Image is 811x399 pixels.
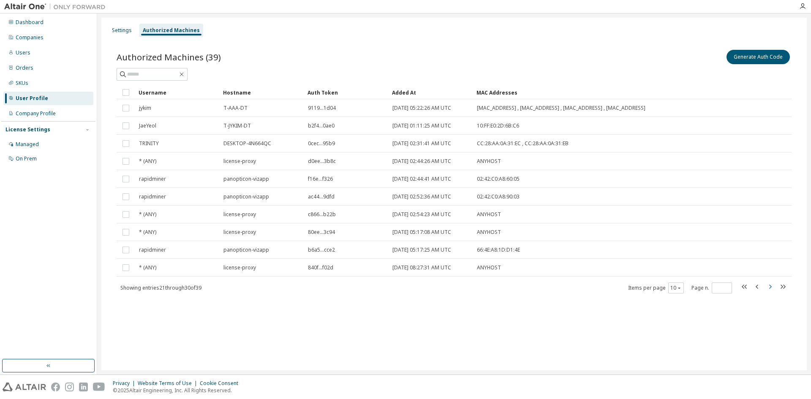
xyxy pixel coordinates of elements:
span: ANYHOST [477,211,501,218]
div: SKUs [16,80,28,87]
div: Website Terms of Use [138,380,200,387]
div: License Settings [5,126,50,133]
span: f16e...f326 [308,176,333,182]
div: Hostname [223,86,301,99]
span: ac44...9dfd [308,193,335,200]
span: license-proxy [223,264,256,271]
div: Users [16,49,30,56]
span: ANYHOST [477,229,501,236]
span: license-proxy [223,158,256,165]
span: [DATE] 02:52:36 AM UTC [392,193,451,200]
div: Username [139,86,216,99]
span: Items per page [628,282,684,293]
div: Authorized Machines [143,27,200,34]
button: 10 [670,285,682,291]
div: User Profile [16,95,48,102]
span: [DATE] 05:22:26 AM UTC [392,105,451,111]
span: 840f...f02d [308,264,333,271]
span: license-proxy [223,211,256,218]
span: 02:42:C0:A8:90:03 [477,193,520,200]
img: Altair One [4,3,110,11]
button: Generate Auth Code [727,50,790,64]
span: 0cec...95b9 [308,140,335,147]
div: Added At [392,86,470,99]
div: Managed [16,141,39,148]
span: JaeYeol [139,122,156,129]
span: panopticon-vizapp [223,247,269,253]
div: Settings [112,27,132,34]
span: ANYHOST [477,158,501,165]
span: T-JYKIM-DT [223,122,251,129]
span: [DATE] 02:44:26 AM UTC [392,158,451,165]
span: * (ANY) [139,158,156,165]
span: 80ee...3c94 [308,229,335,236]
div: Orders [16,65,33,71]
span: [DATE] 08:27:31 AM UTC [392,264,451,271]
span: Authorized Machines (39) [117,51,221,63]
span: [DATE] 05:17:25 AM UTC [392,247,451,253]
span: * (ANY) [139,211,156,218]
span: b2f4...0ae0 [308,122,335,129]
span: 02:42:C0:A8:60:05 [477,176,520,182]
p: © 2025 Altair Engineering, Inc. All Rights Reserved. [113,387,243,394]
img: facebook.svg [51,383,60,391]
span: 10:FF:E0:2D:6B:C6 [477,122,519,129]
span: * (ANY) [139,264,156,271]
img: instagram.svg [65,383,74,391]
span: Page n. [691,282,732,293]
div: On Prem [16,155,37,162]
span: rapidminer [139,193,166,200]
span: * (ANY) [139,229,156,236]
img: altair_logo.svg [3,383,46,391]
span: CC:28:AA:0A:31:EC , CC:28:AA:0A:31:EB [477,140,569,147]
span: 9119...1d04 [308,105,336,111]
span: 66:4E:A8:1D:D1:4E [477,247,520,253]
span: [DATE] 02:44:41 AM UTC [392,176,451,182]
div: Company Profile [16,110,56,117]
span: c866...b22b [308,211,336,218]
div: Cookie Consent [200,380,243,387]
div: Auth Token [308,86,385,99]
span: rapidminer [139,176,166,182]
span: DESKTOP-4N664QC [223,140,271,147]
div: Dashboard [16,19,44,26]
span: [DATE] 01:11:25 AM UTC [392,122,451,129]
span: rapidminer [139,247,166,253]
span: [DATE] 05:17:08 AM UTC [392,229,451,236]
span: license-proxy [223,229,256,236]
img: linkedin.svg [79,383,88,391]
span: jykim [139,105,151,111]
span: T-AAA-DT [223,105,248,111]
img: youtube.svg [93,383,105,391]
span: panopticon-vizapp [223,176,269,182]
span: panopticon-vizapp [223,193,269,200]
span: b6a5...cce2 [308,247,335,253]
span: Showing entries 21 through 30 of 39 [120,284,201,291]
span: [MAC_ADDRESS] , [MAC_ADDRESS] , [MAC_ADDRESS] , [MAC_ADDRESS] [477,105,645,111]
span: ANYHOST [477,264,501,271]
span: [DATE] 02:31:41 AM UTC [392,140,451,147]
span: TRINITY [139,140,159,147]
div: MAC Addresses [476,86,703,99]
div: Companies [16,34,44,41]
div: Privacy [113,380,138,387]
span: d0ee...3b8c [308,158,336,165]
span: [DATE] 02:54:23 AM UTC [392,211,451,218]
